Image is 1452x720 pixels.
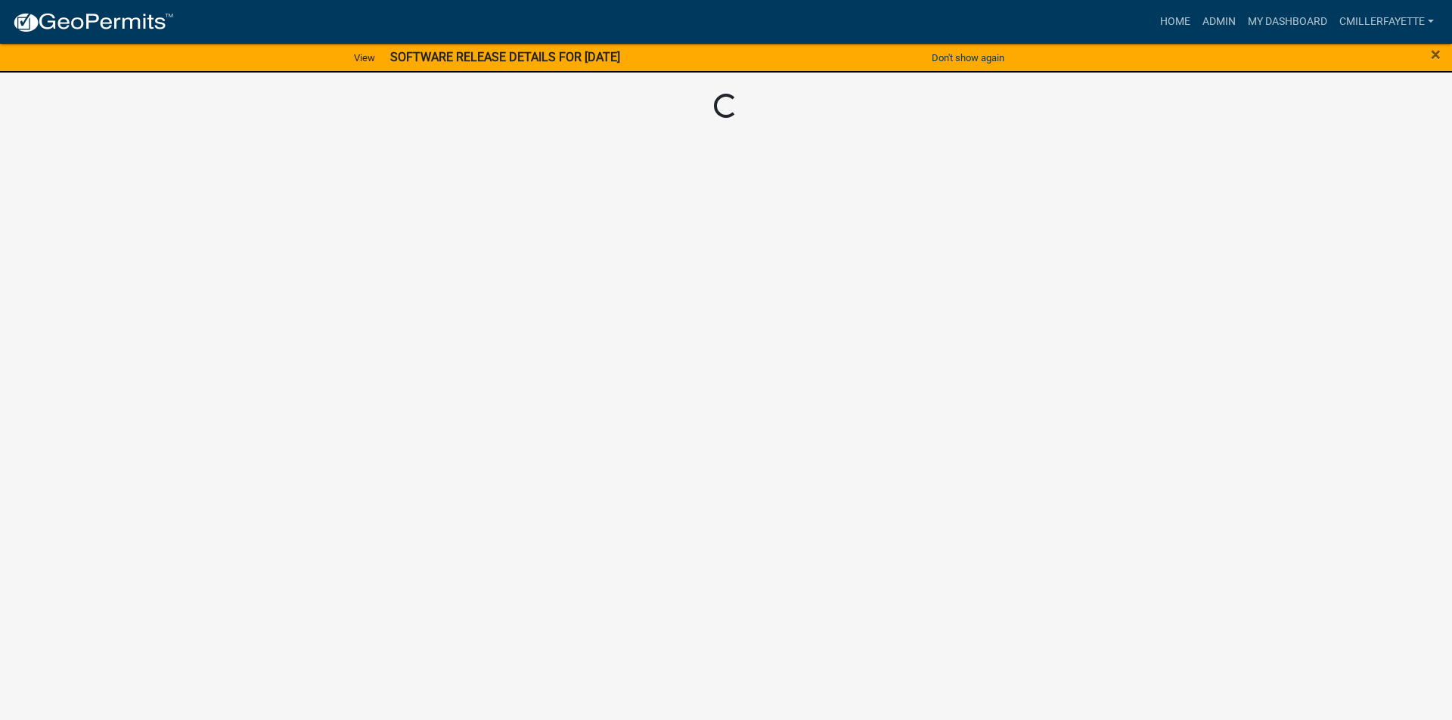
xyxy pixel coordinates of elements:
button: Close [1431,45,1441,63]
button: Don't show again [926,45,1010,70]
strong: SOFTWARE RELEASE DETAILS FOR [DATE] [390,50,620,64]
a: Home [1154,8,1196,36]
a: cmillerfayette [1333,8,1440,36]
a: Admin [1196,8,1242,36]
span: × [1431,44,1441,65]
a: View [348,45,381,70]
a: My Dashboard [1242,8,1333,36]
